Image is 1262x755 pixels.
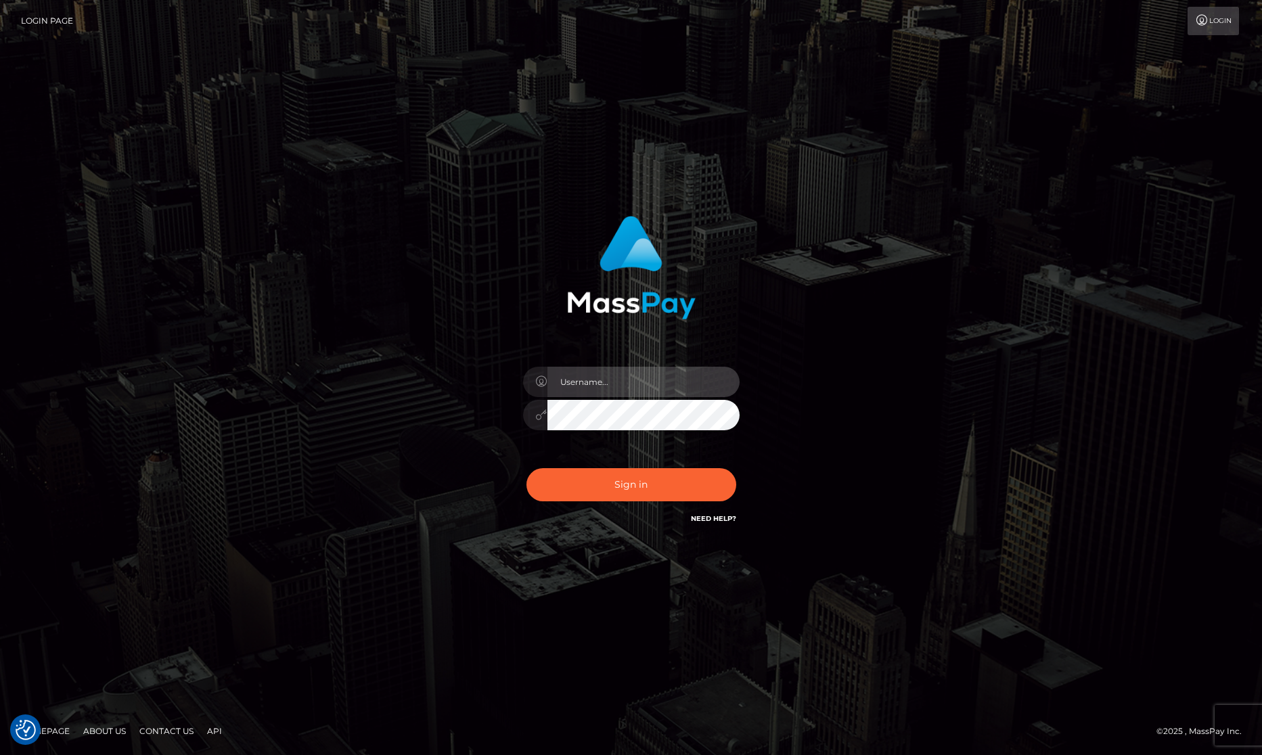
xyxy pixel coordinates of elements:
a: Login [1188,7,1239,35]
a: About Us [78,720,131,741]
a: Contact Us [134,720,199,741]
a: Login Page [21,7,73,35]
a: API [202,720,227,741]
input: Username... [547,367,740,397]
div: © 2025 , MassPay Inc. [1156,724,1252,739]
button: Sign in [526,468,736,501]
button: Consent Preferences [16,720,36,740]
img: MassPay Login [567,216,696,319]
img: Revisit consent button [16,720,36,740]
a: Homepage [15,720,75,741]
a: Need Help? [691,514,736,523]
